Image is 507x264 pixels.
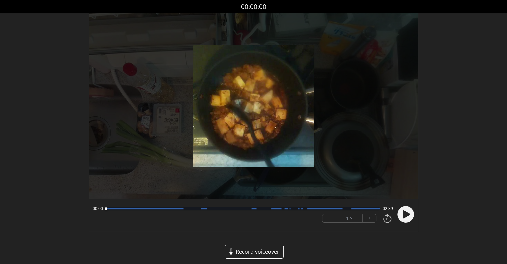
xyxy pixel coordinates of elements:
span: Record voiceover [236,248,279,256]
span: 00:00 [93,206,103,211]
div: 1 × [336,214,363,222]
button: + [363,214,376,222]
a: Record voiceover [225,245,284,259]
img: Poster Image [193,45,314,167]
span: 02:39 [383,206,393,211]
a: 00:00:00 [241,2,266,12]
button: − [322,214,336,222]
